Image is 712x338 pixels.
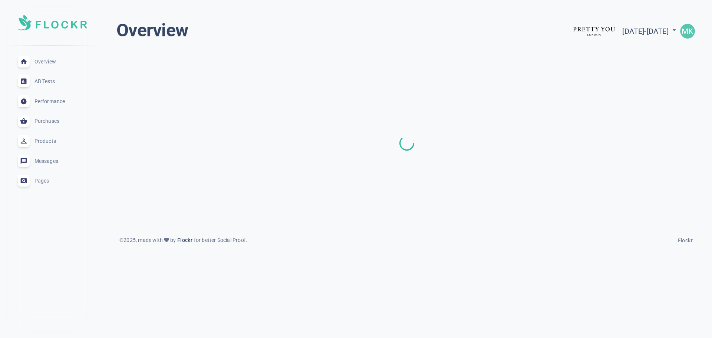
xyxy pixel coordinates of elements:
[6,131,99,151] a: Products
[176,236,194,245] a: Flockr
[6,111,99,131] a: Purchases
[116,19,188,42] h1: Overview
[164,237,169,243] span: favorite
[6,71,99,91] a: AB Tests
[6,91,99,111] a: Performance
[572,20,616,43] img: prettyyou
[678,235,693,244] a: Flockr
[680,24,695,39] img: 592f51d6859497f08cd3088c2db6378e
[18,15,87,30] img: Soft UI Logo
[115,236,252,245] div: © 2025 , made with by for better Social Proof.
[6,171,99,191] a: Pages
[6,52,99,72] a: Overview
[6,151,99,171] a: Messages
[678,237,693,243] span: Flockr
[622,27,678,36] span: [DATE] - [DATE]
[176,237,194,243] span: Flockr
